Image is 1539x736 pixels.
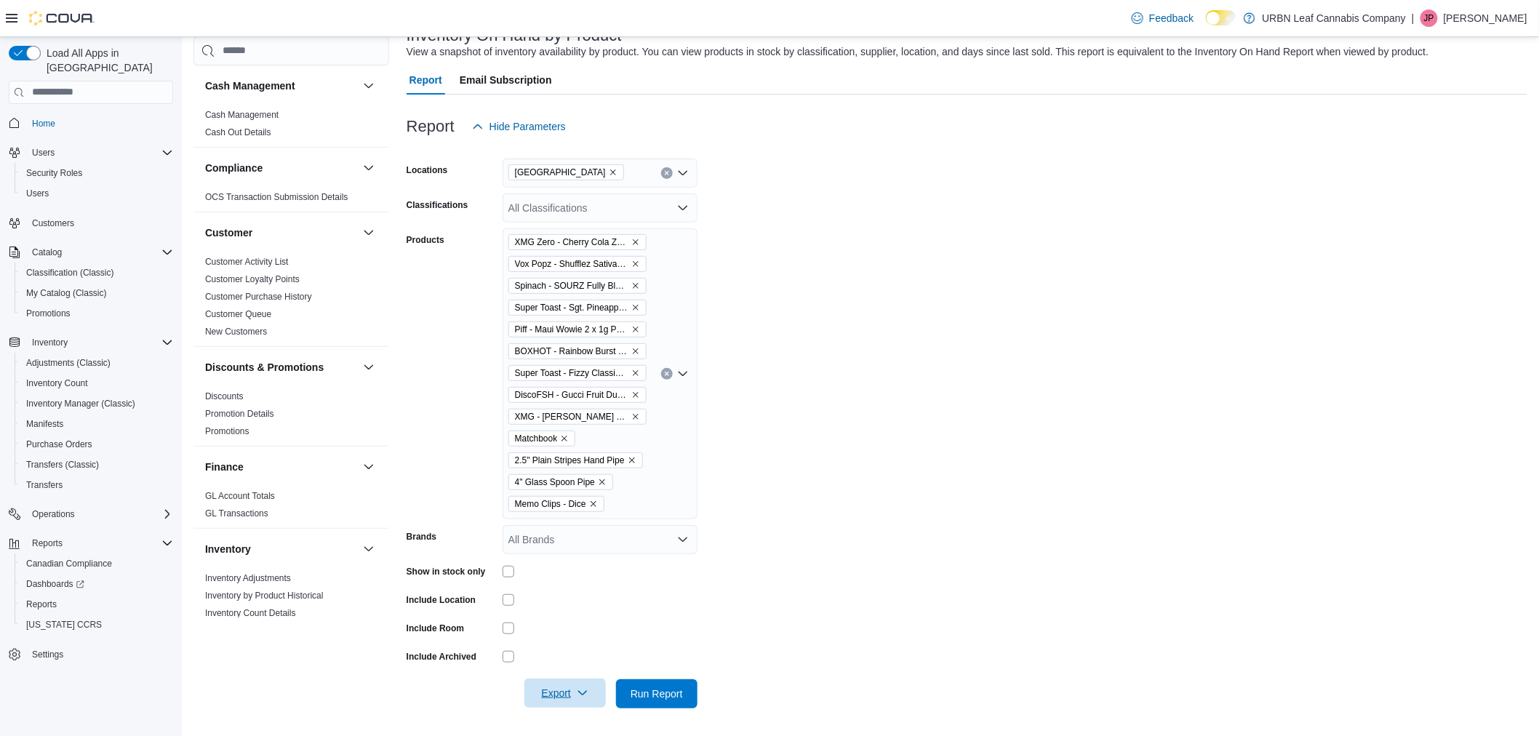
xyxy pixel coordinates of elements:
a: Feedback [1126,4,1199,33]
button: Remove 4" Glass Spoon Pipe from selection in this group [598,478,607,487]
span: Customer Loyalty Points [205,273,300,285]
label: Locations [407,164,448,176]
span: Memo Clips - Dice [508,496,604,512]
span: Inventory Count [26,377,88,389]
button: Open list of options [677,167,689,179]
span: Transfers (Classic) [20,456,173,473]
span: 4" Glass Spoon Pipe [508,474,613,490]
a: Transfers (Classic) [20,456,105,473]
button: Catalog [26,244,68,261]
button: Discounts & Promotions [205,360,357,375]
span: 2.5" Plain Stripes Hand Pipe [515,453,625,468]
div: Cash Management [193,106,389,147]
a: Users [20,185,55,202]
button: Users [15,183,179,204]
button: Open list of options [677,534,689,545]
span: Manifests [20,415,173,433]
a: Inventory Manager (Classic) [20,395,141,412]
button: [US_STATE] CCRS [15,615,179,635]
span: Customers [26,214,173,232]
button: Remove BOXHOT - Rainbow Burst 1.2g 510 Prefilled Vape Cartridge from selection in this group [631,347,640,356]
button: Settings [3,644,179,665]
button: Hide Parameters [466,112,572,141]
button: Security Roles [15,163,179,183]
span: Customer Activity List [205,256,289,268]
span: Reports [26,535,173,552]
a: Customer Queue [205,309,271,319]
button: My Catalog (Classic) [15,283,179,303]
span: Dashboards [20,575,173,593]
span: Security Roles [20,164,173,182]
span: XMG Zero - Cherry Cola Zero 355ml Soda [515,235,628,249]
span: Promotions [26,308,71,319]
a: GL Account Totals [205,491,275,501]
span: Users [26,188,49,199]
button: Customer [205,225,357,240]
span: Adjustments (Classic) [26,357,111,369]
span: Promotions [205,425,249,437]
h3: Cash Management [205,79,295,93]
span: Spinach - SOURZ Fully Blasted Strawberry Watermelon 1:1 CBG:THC x 1 Pc Soft Chew [515,279,628,293]
a: GL Transactions [205,508,268,519]
a: Customer Activity List [205,257,289,267]
button: Adjustments (Classic) [15,353,179,373]
span: Inventory Manager (Classic) [20,395,173,412]
span: Dark Mode [1206,25,1207,26]
nav: Complex example [9,107,173,703]
div: Jess Pettitt [1420,9,1438,27]
span: Customers [32,217,74,229]
span: Clareview [508,164,624,180]
span: Purchase Orders [20,436,173,453]
button: Remove 2.5" Plain Stripes Hand Pipe from selection in this group [628,456,636,465]
span: Piff - Maui Wowie 2 x 1g Pre-Rolls [508,321,647,337]
button: Manifests [15,414,179,434]
a: New Customers [205,327,267,337]
button: Users [3,143,179,163]
button: Reports [15,594,179,615]
a: Dashboards [20,575,90,593]
a: Cash Management [205,110,279,120]
span: Cash Management [205,109,279,121]
span: Canadian Compliance [20,555,173,572]
span: [GEOGRAPHIC_DATA] [515,165,606,180]
span: Inventory Count Details [205,607,296,619]
button: Open list of options [677,368,689,380]
span: Classification (Classic) [26,267,114,279]
label: Brands [407,531,436,543]
span: Reports [20,596,173,613]
button: Users [26,144,60,161]
button: Remove Super Toast - Sgt. Pineapple 7 x 0.5g Pre-Rolls from selection in this group [631,303,640,312]
button: Run Report [616,679,697,708]
span: Reports [32,537,63,549]
button: Inventory Manager (Classic) [15,393,179,414]
span: GL Account Totals [205,490,275,502]
span: Dashboards [26,578,84,590]
button: Compliance [205,161,357,175]
span: New Customers [205,326,267,337]
span: Feedback [1149,11,1194,25]
button: Discounts & Promotions [360,359,377,376]
span: Super Toast - Sgt. Pineapple 7 x 0.5g Pre-Rolls [508,300,647,316]
a: OCS Transaction Submission Details [205,192,348,202]
span: Matchbook [508,431,576,447]
span: Super Toast - Fizzy Classic 0.95g Disposable Vape Pen [515,366,628,380]
p: URBN Leaf Cannabis Company [1263,9,1407,27]
span: Piff - Maui Wowie 2 x 1g Pre-Rolls [515,322,628,337]
div: Compliance [193,188,389,212]
a: Customer Purchase History [205,292,312,302]
span: Hide Parameters [489,119,566,134]
span: 2.5" Plain Stripes Hand Pipe [508,452,643,468]
span: Export [533,679,597,708]
button: Finance [205,460,357,474]
span: Home [26,114,173,132]
span: XMG - Dr. Kush Cream Soda 355ml Soda [508,409,647,425]
a: Cash Out Details [205,127,271,137]
span: Transfers [26,479,63,491]
button: Cash Management [360,77,377,95]
button: Finance [360,458,377,476]
h3: Report [407,118,455,135]
button: Reports [26,535,68,552]
span: Email Subscription [460,65,552,95]
span: Canadian Compliance [26,558,112,569]
span: DiscoFSH - Gucci Fruit Duel Chamber Juicy Fruit & Sour Green Apple 2 x 0.6g Disposable Vape Pen [508,387,647,403]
